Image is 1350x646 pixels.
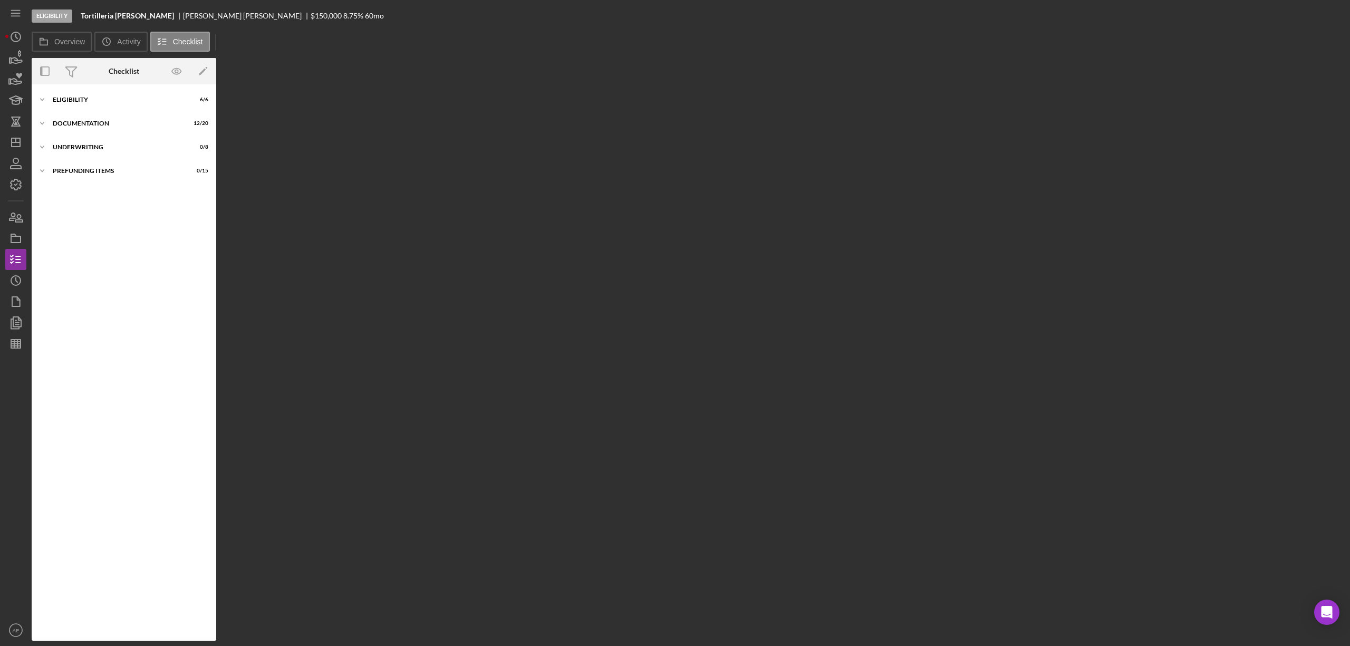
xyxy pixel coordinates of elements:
[13,628,20,633] text: AE
[189,144,208,150] div: 0 / 8
[1314,600,1339,625] div: Open Intercom Messenger
[53,144,182,150] div: Underwriting
[53,168,182,174] div: Prefunding Items
[173,37,203,46] label: Checklist
[343,12,363,20] div: 8.75 %
[53,120,182,127] div: Documentation
[150,32,210,52] button: Checklist
[189,120,208,127] div: 12 / 20
[365,12,384,20] div: 60 mo
[54,37,85,46] label: Overview
[94,32,147,52] button: Activity
[109,67,139,75] div: Checklist
[32,9,72,23] div: Eligibility
[189,168,208,174] div: 0 / 15
[183,12,311,20] div: [PERSON_NAME] [PERSON_NAME]
[5,620,26,641] button: AE
[117,37,140,46] label: Activity
[311,11,342,20] span: $150,000
[32,32,92,52] button: Overview
[53,97,182,103] div: Eligibility
[81,12,174,20] b: Tortilleria [PERSON_NAME]
[189,97,208,103] div: 6 / 6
